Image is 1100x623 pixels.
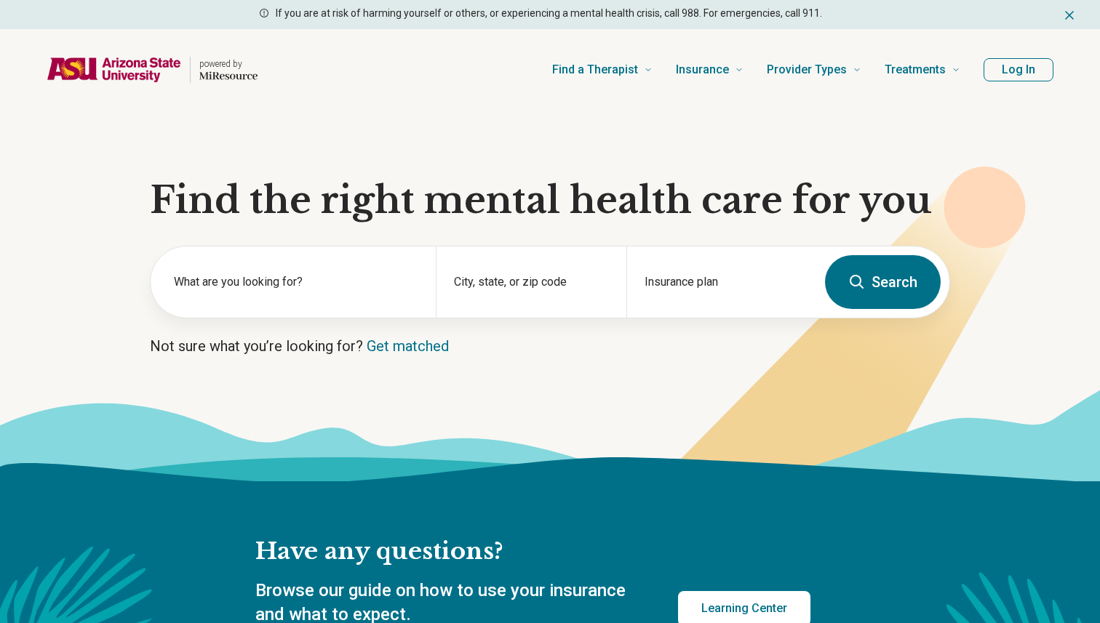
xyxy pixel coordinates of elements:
p: powered by [199,58,258,70]
a: Home page [47,47,258,93]
span: Find a Therapist [552,60,638,80]
a: Get matched [367,337,449,355]
span: Insurance [676,60,729,80]
a: Insurance [676,41,744,99]
a: Treatments [885,41,960,99]
button: Dismiss [1062,6,1077,23]
a: Find a Therapist [552,41,653,99]
label: What are you looking for? [174,273,418,291]
span: Treatments [885,60,946,80]
h2: Have any questions? [255,536,810,567]
button: Search [825,255,941,309]
p: If you are at risk of harming yourself or others, or experiencing a mental health crisis, call 98... [276,6,822,21]
p: Not sure what you’re looking for? [150,336,950,356]
button: Log In [984,58,1053,81]
a: Provider Types [767,41,861,99]
h1: Find the right mental health care for you [150,179,950,222]
span: Provider Types [767,60,847,80]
